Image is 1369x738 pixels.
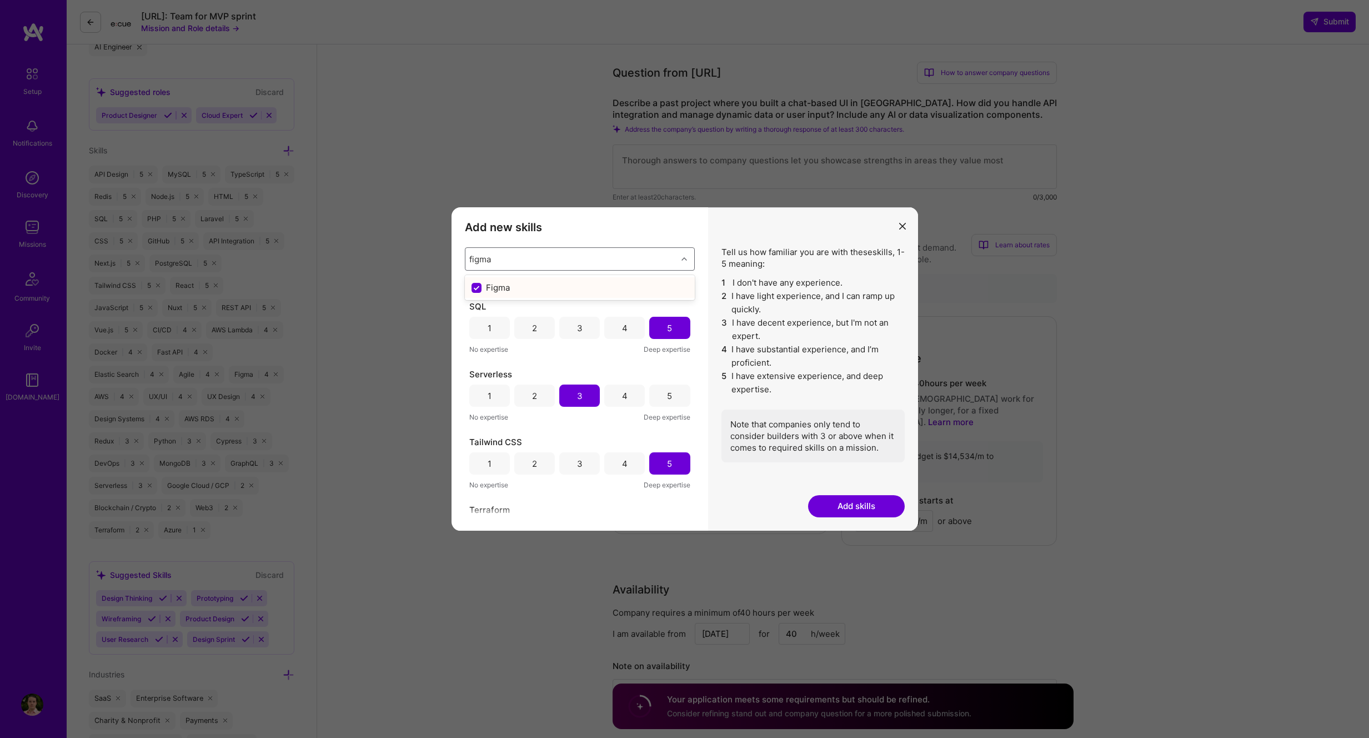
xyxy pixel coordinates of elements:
[469,343,508,355] span: No expertise
[577,390,583,402] div: 3
[465,221,695,234] h3: Add new skills
[577,322,583,334] div: 3
[622,390,628,402] div: 4
[721,290,905,316] li: I have light experience, and I can ramp up quickly.
[644,343,690,355] span: Deep expertise
[644,479,690,491] span: Deep expertise
[472,282,688,293] div: Figma
[622,458,628,470] div: 4
[577,458,583,470] div: 3
[644,411,690,423] span: Deep expertise
[667,458,672,470] div: 5
[721,276,905,290] li: I don't have any experience.
[469,436,522,448] span: Tailwind CSS
[452,207,918,531] div: modal
[469,301,486,312] span: SQL
[721,410,905,462] div: Note that companies only tend to consider builders with 3 or above when it comes to required skil...
[469,504,510,516] span: Terraform
[721,246,905,462] div: Tell us how familiar you are with these skills , 1-5 meaning:
[721,316,728,343] span: 3
[721,343,905,370] li: I have substantial experience, and I’m proficient.
[469,411,508,423] span: No expertise
[532,458,537,470] div: 2
[721,290,728,316] span: 2
[667,390,672,402] div: 5
[721,343,728,370] span: 4
[808,495,905,517] button: Add skills
[622,322,628,334] div: 4
[721,370,905,396] li: I have extensive experience, and deep expertise.
[488,390,492,402] div: 1
[721,370,728,396] span: 5
[469,479,508,491] span: No expertise
[667,322,672,334] div: 5
[899,223,906,230] i: icon Close
[681,256,687,262] i: icon Chevron
[532,390,537,402] div: 2
[488,458,492,470] div: 1
[488,322,492,334] div: 1
[532,322,537,334] div: 2
[721,276,728,290] span: 1
[469,368,512,380] span: Serverless
[721,316,905,343] li: I have decent experience, but I'm not an expert.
